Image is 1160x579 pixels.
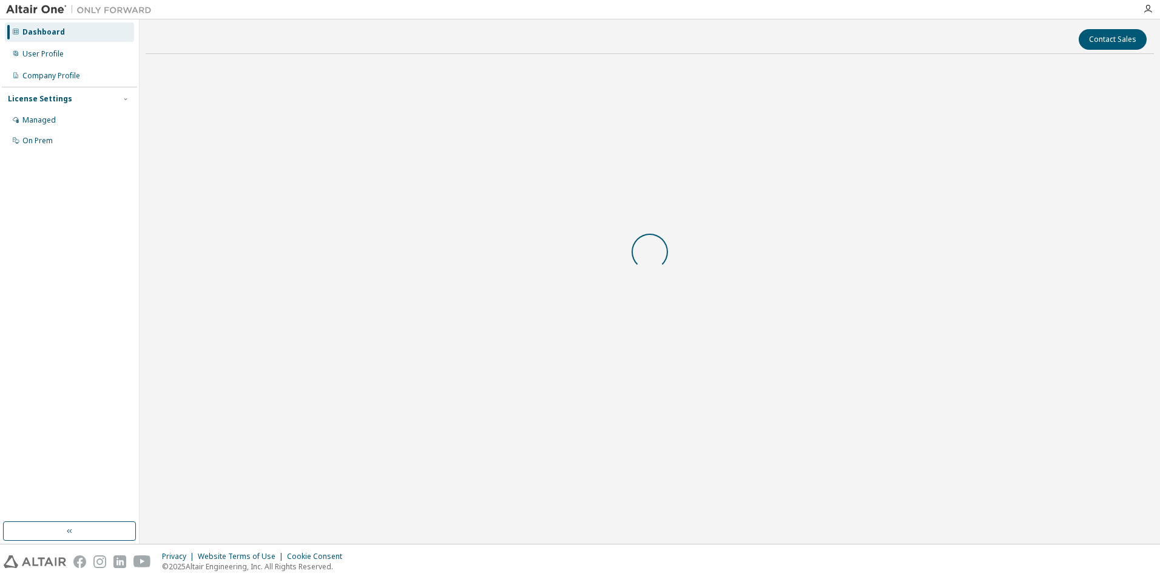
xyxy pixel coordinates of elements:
img: Altair One [6,4,158,16]
button: Contact Sales [1079,29,1147,50]
div: Privacy [162,552,198,561]
img: instagram.svg [93,555,106,568]
img: altair_logo.svg [4,555,66,568]
img: facebook.svg [73,555,86,568]
div: User Profile [22,49,64,59]
div: Website Terms of Use [198,552,287,561]
div: On Prem [22,136,53,146]
div: License Settings [8,94,72,104]
div: Cookie Consent [287,552,349,561]
img: linkedin.svg [113,555,126,568]
p: © 2025 Altair Engineering, Inc. All Rights Reserved. [162,561,349,572]
div: Managed [22,115,56,125]
img: youtube.svg [133,555,151,568]
div: Dashboard [22,27,65,37]
div: Company Profile [22,71,80,81]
